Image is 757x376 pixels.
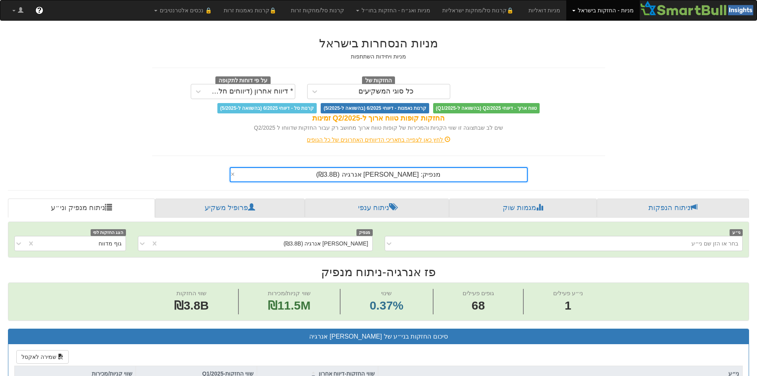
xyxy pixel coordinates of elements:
h2: מניות הנסחרות בישראל [152,37,605,50]
a: 🔒 נכסים אלטרנטיבים [148,0,218,20]
div: בחר או הזן שם ני״ע [691,240,738,247]
a: ניתוח מנפיק וני״ע [8,199,155,218]
a: קרנות סל/מחקות זרות [285,0,350,20]
span: ני״ע פעילים [553,290,583,296]
span: Clear value [230,168,237,181]
div: גוף מדווח [99,240,122,247]
h3: סיכום החזקות בני״ע של [PERSON_NAME] אנרגיה [14,333,743,340]
span: טווח ארוך - דיווחי Q2/2025 (בהשוואה ל-Q1/2025) [433,103,540,113]
div: החזקות קופות טווח ארוך ל-Q2/2025 זמינות [152,113,605,124]
a: מניות ואג״ח - החזקות בחו״ל [350,0,436,20]
span: שווי החזקות [176,290,207,296]
button: שמירה לאקסל [16,350,69,364]
span: ? [37,6,41,14]
a: ניתוח ענפי [305,199,449,218]
span: שווי קניות/מכירות [268,290,310,296]
a: 🔒קרנות נאמנות זרות [218,0,285,20]
span: מנפיק: ‏[PERSON_NAME] אנרגיה ‎(₪3.8B)‎ [316,171,441,178]
div: לחץ כאן לצפייה בתאריכי הדיווחים האחרונים של כל הגופים [146,136,611,144]
div: * דיווח אחרון (דיווחים חלקיים) [207,88,293,95]
span: שינוי [381,290,392,296]
h5: מניות ויחידות השתתפות [152,54,605,60]
span: הצג החזקות לפי [91,229,126,236]
span: 0.37% [370,297,403,314]
span: קרנות נאמנות - דיווחי 6/2025 (בהשוואה ל-5/2025) [321,103,429,113]
span: קרנות סל - דיווחי 6/2025 (בהשוואה ל-5/2025) [217,103,317,113]
a: מניות - החזקות בישראל [566,0,639,20]
a: 🔒קרנות סל/מחקות ישראליות [436,0,522,20]
img: Smartbull [640,0,757,16]
span: × [230,171,235,178]
div: שים לב שבתצוגה זו שווי הקניות והמכירות של קופות טווח ארוך מחושב רק עבור החזקות שדווחו ל Q2/2025 [152,124,605,132]
span: על פי דוחות לתקופה [215,76,271,85]
span: 68 [463,297,494,314]
span: ני״ע [730,229,743,236]
h2: פז אנרגיה - ניתוח מנפיק [8,265,749,279]
a: ? [29,0,49,20]
div: כל סוגי המשקיעים [358,88,414,95]
span: מנפיק [356,229,373,236]
a: פרופיל משקיע [155,199,304,218]
a: מגמות שוק [449,199,596,218]
a: ניתוח הנפקות [597,199,749,218]
span: החזקות של [362,76,395,85]
div: [PERSON_NAME] אנרגיה (₪3.8B) [283,240,368,247]
span: גופים פעילים [463,290,494,296]
span: ₪3.8B [174,299,209,312]
span: 1 [553,297,583,314]
a: מניות דואליות [523,0,567,20]
span: ₪11.5M [268,299,310,312]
